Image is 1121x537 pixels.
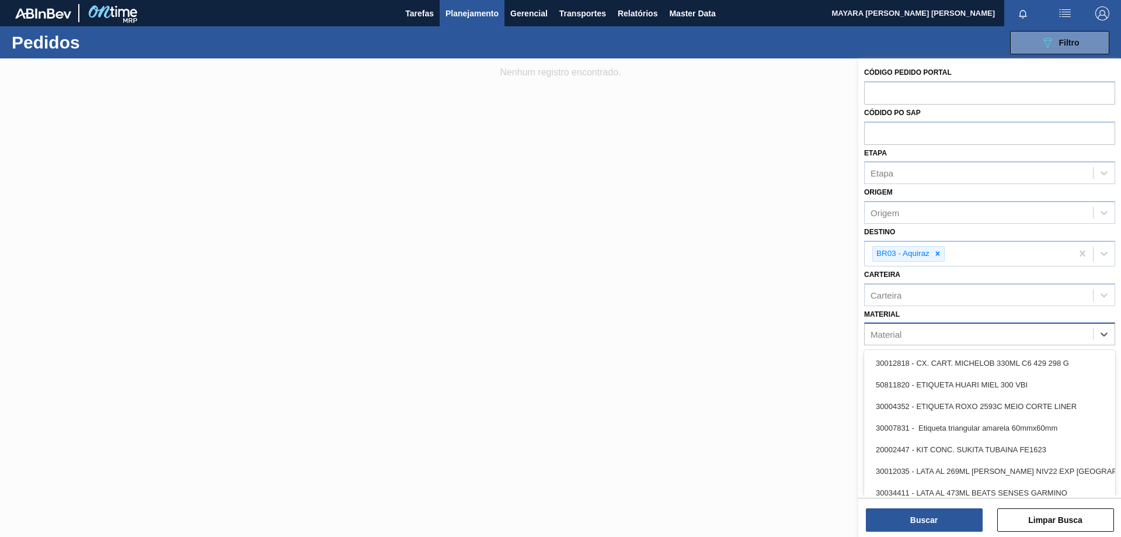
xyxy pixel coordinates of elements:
span: Master Data [669,6,715,20]
div: 30012818 - CX. CART. MICHELOB 330ML C6 429 298 G [864,352,1115,374]
img: TNhmsLtSVTkK8tSr43FrP2fwEKptu5GPRR3wAAAABJRU5ErkJggg== [15,8,71,19]
div: 30034411 - LATA AL 473ML BEATS SENSES GARMINO [864,482,1115,504]
h1: Pedidos [12,36,186,49]
div: Origem [871,208,899,218]
label: Origem [864,188,893,196]
label: Carteira [864,271,900,279]
img: userActions [1058,6,1072,20]
span: Tarefas [405,6,434,20]
span: Transportes [559,6,606,20]
div: Etapa [871,168,893,178]
label: Material [864,310,900,318]
div: BR03 - Aquiraz [873,247,931,261]
label: Código Pedido Portal [864,68,952,77]
div: Carteira [871,290,901,300]
div: 50811820 - ETIQUETA HUARI MIEL 300 VBI [864,374,1115,396]
label: Etapa [864,149,887,157]
span: Planejamento [445,6,499,20]
button: Filtro [1010,31,1109,54]
img: Logout [1095,6,1109,20]
span: Filtro [1059,38,1080,47]
div: 30012035 - LATA AL 269ML [PERSON_NAME] NIV22 EXP [GEOGRAPHIC_DATA] [864,460,1115,482]
label: Códido PO SAP [864,109,921,117]
span: Relatórios [618,6,657,20]
label: Destino [864,228,895,236]
div: Material [871,330,901,339]
div: 30004352 - ETIQUETA ROXO 2593C MEIO CORTE LINER [864,396,1115,417]
div: 20002447 - KIT CONC. SUKITA TUBAINA FE1623 [864,439,1115,460]
div: 30007831 - Etiqueta triangular amarela 60mmx60mm [864,417,1115,439]
span: Gerencial [510,6,548,20]
button: Notificações [1004,5,1042,22]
